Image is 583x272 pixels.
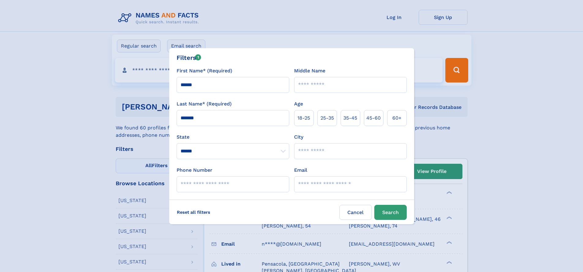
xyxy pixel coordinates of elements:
span: 35‑45 [343,114,357,122]
label: Email [294,167,307,174]
label: Last Name* (Required) [177,100,232,108]
label: State [177,133,289,141]
label: Middle Name [294,67,325,75]
label: Reset all filters [173,205,214,220]
label: Phone Number [177,167,212,174]
span: 45‑60 [366,114,381,122]
label: City [294,133,303,141]
label: Age [294,100,303,108]
div: Filters [177,53,201,62]
span: 60+ [392,114,402,122]
span: 18‑25 [297,114,310,122]
button: Search [374,205,407,220]
label: First Name* (Required) [177,67,232,75]
label: Cancel [339,205,372,220]
span: 25‑35 [320,114,334,122]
